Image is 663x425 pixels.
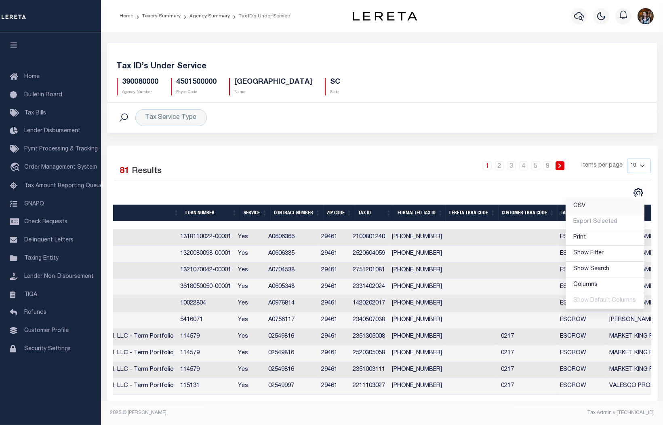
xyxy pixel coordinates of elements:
span: CSV [574,203,586,209]
td: Yes [235,362,265,378]
td: 1321070042-00001 [177,262,235,279]
td: 29461 [318,312,349,329]
td: 29461 [318,262,349,279]
td: [PHONE_NUMBER] [389,312,445,329]
th: Tax Service Type: activate to sort column descending [558,205,607,221]
th: Contract Number: activate to sort column ascending [271,205,324,221]
td: Yes [235,229,265,246]
td: A0756117 [265,312,318,329]
span: Tax Bills [24,110,46,116]
td: 0217 [498,345,557,362]
span: Columns [574,282,598,288]
span: Lender Non-Disbursement [24,274,94,279]
td: Yes [235,296,265,312]
span: Home [24,74,40,80]
td: 02549816 [265,329,318,345]
td: Lima One Capital, LLC - Term Portfolio [64,378,177,395]
td: 2520604059 [349,246,389,262]
td: Lima One Capital, LLC - Term Portfolio [64,345,177,362]
td: Renovo Financial [64,296,177,312]
td: ESCROW [557,329,606,345]
td: Yes [235,262,265,279]
span: Order Management System [24,165,97,170]
td: 5416071 [177,312,235,329]
span: Print [574,235,586,240]
td: A0976814 [265,296,318,312]
td: Yes [235,378,265,395]
td: 114579 [177,329,235,345]
a: Home [120,14,133,19]
span: Bulletin Board [24,92,62,98]
td: [PHONE_NUMBER] [389,362,445,378]
td: Yes [235,329,265,345]
li: Tax ID’s Under Service [230,13,290,20]
span: Show Search [574,266,610,272]
a: 1 [483,161,492,170]
h5: Tax ID’s Under Service [117,62,648,72]
td: Yes [235,345,265,362]
span: 81 [120,167,130,175]
th: LERETA TBRA Code: activate to sort column ascending [446,205,499,221]
span: Pymt Processing & Tracking [24,146,98,152]
td: ESCROW [557,312,606,329]
p: Name [235,89,313,95]
td: Lima One Capital, LLC - Term Portfolio [64,329,177,345]
th: Customer TBRA Code: activate to sort column ascending [499,205,558,221]
a: CSV [566,199,644,214]
td: Renasant Bank [64,229,177,246]
td: 114579 [177,362,235,378]
span: Customer Profile [24,328,69,334]
td: 1320080098-00001 [177,246,235,262]
h5: 4501500000 [177,78,217,87]
td: 02549816 [265,362,318,378]
p: State [330,89,341,95]
td: Renasant Bank [64,279,177,296]
td: [PHONE_NUMBER] [389,262,445,279]
th: Tax ID: activate to sort column ascending [355,205,395,221]
th: Loan Number: activate to sort column ascending [182,205,240,221]
td: 115131 [177,378,235,395]
p: Payee Code [177,89,217,95]
td: ESCROW [557,345,606,362]
span: Tax Amount Reporting Queue [24,183,103,189]
div: Tax Admin v.[TECHNICAL_ID] [388,409,654,417]
span: Lender Disbursement [24,128,80,134]
td: 02549816 [265,345,318,362]
td: 2331402024 [349,279,389,296]
a: 9 [543,161,552,170]
td: 2751201081 [349,262,389,279]
i: travel_explore [10,163,23,173]
td: A0606366 [265,229,318,246]
td: 29461 [318,296,349,312]
label: Results [132,165,162,178]
td: 0217 [498,329,557,345]
td: [PHONE_NUMBER] [389,345,445,362]
span: TIQA [24,292,37,297]
td: 1318110022-00001 [177,229,235,246]
td: Lima One Capital, LLC - Term Portfolio [64,362,177,378]
th: Customer Name: activate to sort column ascending [74,205,183,221]
div: 2025 © [PERSON_NAME]. [104,409,382,417]
td: 2351003111 [349,362,389,378]
td: A0605348 [265,279,318,296]
td: ESCROW [557,378,606,395]
td: Renasant Bank [64,246,177,262]
td: ESCROW [557,296,606,312]
td: 29461 [318,329,349,345]
h5: [GEOGRAPHIC_DATA] [235,78,313,87]
td: 2100801240 [349,229,389,246]
td: 1420202017 [349,296,389,312]
a: 5 [531,161,540,170]
td: [PHONE_NUMBER] [389,279,445,296]
a: 3 [507,161,516,170]
span: Delinquent Letters [24,237,74,243]
span: Taxing Entity [24,256,59,261]
td: [PHONE_NUMBER] [389,296,445,312]
td: 2520305058 [349,345,389,362]
a: 2 [495,161,504,170]
td: Renasant Bank [64,262,177,279]
td: Yes [235,246,265,262]
td: 0217 [498,362,557,378]
img: logo-dark.svg [353,12,417,21]
div: Tax Service Type [135,109,207,126]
